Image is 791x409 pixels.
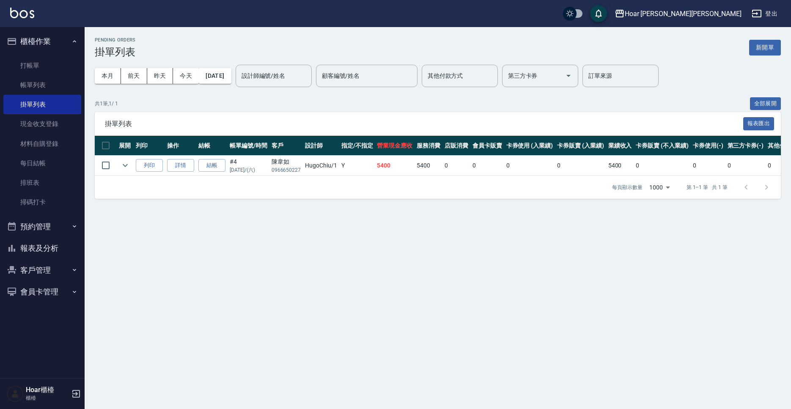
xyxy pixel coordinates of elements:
[634,156,690,176] td: 0
[303,156,339,176] td: HugoChiu /1
[26,386,69,394] h5: Hoar櫃檯
[3,192,81,212] a: 掃碼打卡
[165,136,196,156] th: 操作
[612,184,643,191] p: 每頁顯示數量
[504,136,555,156] th: 卡券使用 (入業績)
[136,159,163,172] button: 列印
[442,156,470,176] td: 0
[269,136,303,156] th: 客戶
[743,119,775,127] a: 報表匯出
[375,136,415,156] th: 營業現金應收
[196,136,228,156] th: 結帳
[750,97,781,110] button: 全部展開
[634,136,690,156] th: 卡券販賣 (不入業績)
[228,156,269,176] td: # 4
[625,8,742,19] div: Hoar [PERSON_NAME][PERSON_NAME]
[3,259,81,281] button: 客戶管理
[3,75,81,95] a: 帳單列表
[26,394,69,402] p: 櫃檯
[134,136,165,156] th: 列印
[3,30,81,52] button: 櫃檯作業
[442,136,470,156] th: 店販消費
[228,136,269,156] th: 帳單編號/時間
[749,43,781,51] a: 新開單
[105,120,743,128] span: 掛單列表
[173,68,199,84] button: 今天
[611,5,745,22] button: Hoar [PERSON_NAME][PERSON_NAME]
[95,68,121,84] button: 本月
[339,156,375,176] td: Y
[590,5,607,22] button: save
[95,37,136,43] h2: Pending Orders
[3,154,81,173] a: 每日結帳
[199,68,231,84] button: [DATE]
[606,136,634,156] th: 業績收入
[303,136,339,156] th: 設計師
[375,156,415,176] td: 5400
[743,117,775,130] button: 報表匯出
[691,136,725,156] th: 卡券使用(-)
[687,184,728,191] p: 第 1–1 筆 共 1 筆
[7,385,24,402] img: Person
[749,40,781,55] button: 新開單
[748,6,781,22] button: 登出
[95,100,118,107] p: 共 1 筆, 1 / 1
[3,281,81,303] button: 會員卡管理
[470,136,504,156] th: 會員卡販賣
[562,69,575,82] button: Open
[415,136,442,156] th: 服務消費
[3,95,81,114] a: 掛單列表
[167,159,194,172] a: 詳情
[646,176,673,199] div: 1000
[95,46,136,58] h3: 掛單列表
[339,136,375,156] th: 指定/不指定
[470,156,504,176] td: 0
[555,136,606,156] th: 卡券販賣 (入業績)
[147,68,173,84] button: 昨天
[3,134,81,154] a: 材料自購登錄
[269,156,303,176] td: 陳韋如
[272,166,301,174] p: 0966650227
[606,156,634,176] td: 5400
[10,8,34,18] img: Logo
[3,237,81,259] button: 報表及分析
[3,216,81,238] button: 預約管理
[725,136,766,156] th: 第三方卡券(-)
[555,156,606,176] td: 0
[198,159,225,172] button: 結帳
[121,68,147,84] button: 前天
[504,156,555,176] td: 0
[725,156,766,176] td: 0
[230,166,267,174] p: [DATE] / (六)
[691,156,725,176] td: 0
[3,114,81,134] a: 現金收支登錄
[3,56,81,75] a: 打帳單
[3,173,81,192] a: 排班表
[415,156,442,176] td: 5400
[119,159,132,172] button: expand row
[117,136,134,156] th: 展開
